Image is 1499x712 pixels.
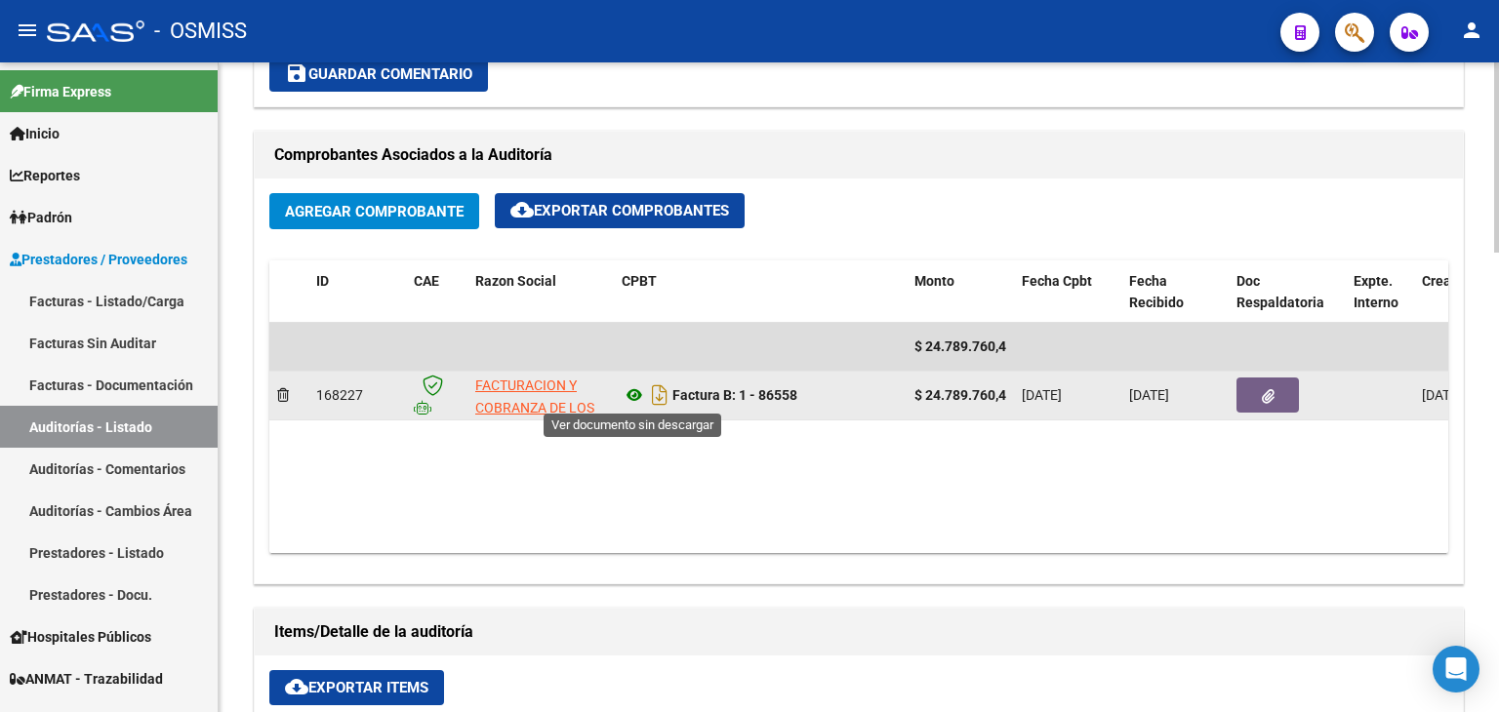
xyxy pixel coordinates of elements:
span: Guardar Comentario [285,65,472,83]
span: Padrón [10,207,72,228]
mat-icon: cloud_download [285,675,308,698]
span: Prestadores / Proveedores [10,249,187,270]
span: [DATE] [1129,387,1169,403]
span: Firma Express [10,81,111,102]
datatable-header-cell: CAE [406,260,467,325]
button: Agregar Comprobante [269,193,479,229]
mat-icon: person [1460,19,1483,42]
span: Razon Social [475,273,556,289]
datatable-header-cell: Razon Social [467,260,614,325]
span: Inicio [10,123,60,144]
datatable-header-cell: CPBT [614,260,907,325]
span: Reportes [10,165,80,186]
button: Exportar Comprobantes [495,193,745,228]
span: ID [316,273,329,289]
span: Exportar Comprobantes [510,202,729,219]
span: Hospitales Públicos [10,626,151,648]
span: $ 24.789.760,45 [914,338,1014,354]
span: Doc Respaldatoria [1236,273,1324,311]
h1: Items/Detalle de la auditoría [274,616,1443,648]
strong: $ 24.789.760,45 [914,387,1014,403]
span: 168227 [316,387,363,403]
mat-icon: menu [16,19,39,42]
span: Monto [914,273,954,289]
span: FACTURACION Y COBRANZA DE LOS EFECTORES PUBLICOS S.E. [475,377,594,459]
mat-icon: save [285,61,308,85]
datatable-header-cell: Fecha Recibido [1121,260,1229,325]
span: Exportar Items [285,679,428,696]
button: Exportar Items [269,670,444,705]
strong: Factura B: 1 - 86558 [672,387,797,403]
span: Expte. Interno [1354,273,1398,311]
span: - OSMISS [154,10,247,53]
div: Open Intercom Messenger [1433,646,1479,692]
mat-icon: cloud_download [510,198,534,221]
span: Agregar Comprobante [285,203,464,220]
datatable-header-cell: Doc Respaldatoria [1229,260,1346,325]
datatable-header-cell: Fecha Cpbt [1014,260,1121,325]
datatable-header-cell: Expte. Interno [1346,260,1414,325]
span: CAE [414,273,439,289]
datatable-header-cell: ID [308,260,406,325]
button: Guardar Comentario [269,57,488,92]
span: CPBT [622,273,657,289]
i: Descargar documento [647,379,672,411]
span: Fecha Recibido [1129,273,1184,311]
span: Creado [1422,273,1467,289]
span: ANMAT - Trazabilidad [10,668,163,690]
span: [DATE] [1422,387,1462,403]
datatable-header-cell: Monto [907,260,1014,325]
h1: Comprobantes Asociados a la Auditoría [274,139,1443,171]
span: Fecha Cpbt [1022,273,1092,289]
span: [DATE] [1022,387,1062,403]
